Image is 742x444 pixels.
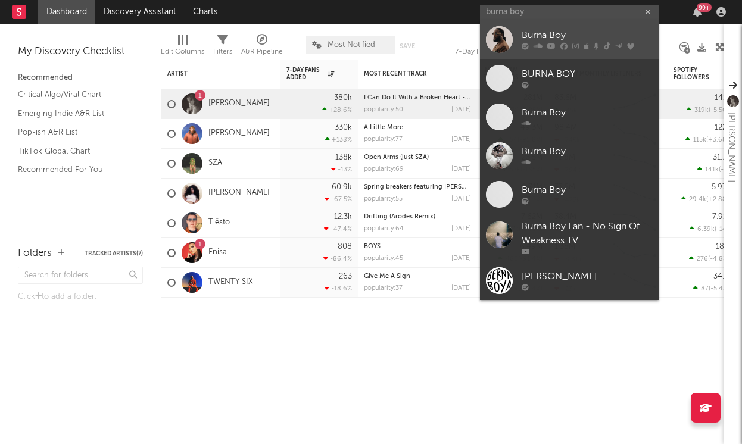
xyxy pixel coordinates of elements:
[325,136,352,143] div: +138 %
[364,124,403,131] a: A Little More
[451,136,471,143] div: [DATE]
[364,166,404,173] div: popularity: 69
[364,124,471,131] div: A Little More
[364,273,471,280] div: Give Me A Sign
[325,195,352,203] div: -67.5 %
[364,255,403,262] div: popularity: 45
[716,243,733,251] div: 184k
[18,45,143,59] div: My Discovery Checklist
[451,196,471,202] div: [DATE]
[322,106,352,114] div: +28.6 %
[522,220,653,248] div: Burna Boy Fan - No Sign Of Weakness TV
[693,137,706,143] span: 115k
[364,285,403,292] div: popularity: 37
[338,243,352,251] div: 808
[208,129,270,139] a: [PERSON_NAME]
[335,154,352,161] div: 138k
[674,67,715,81] div: Spotify Followers
[697,3,712,12] div: 99 +
[451,255,471,262] div: [DATE]
[364,184,496,190] a: Spring breakers featuring [PERSON_NAME]
[18,145,131,158] a: TikTok Global Chart
[18,71,143,85] div: Recommended
[335,124,352,132] div: 330k
[697,226,715,233] span: 6.39k
[208,158,222,168] a: SZA
[451,166,471,173] div: [DATE]
[480,59,659,98] a: BURNA BOY
[480,136,659,175] a: Burna Boy
[480,175,659,214] a: Burna Boy
[693,7,702,17] button: 99+
[364,184,471,190] div: Spring breakers featuring kesha
[480,5,659,20] input: Search for artists
[331,165,352,173] div: -13 %
[713,273,733,280] div: 34.8k
[208,99,270,109] a: [PERSON_NAME]
[364,196,403,202] div: popularity: 55
[18,163,131,176] a: Recommended For You
[712,213,733,221] div: 7.91M
[328,41,375,49] span: Most Notified
[18,88,131,101] a: Critical Algo/Viral Chart
[241,45,283,59] div: A&R Pipeline
[693,284,733,292] div: ( )
[167,70,257,77] div: Artist
[715,94,733,102] div: 141M
[687,106,733,114] div: ( )
[18,290,143,304] div: Click to add a folder.
[451,107,471,113] div: [DATE]
[685,136,733,143] div: ( )
[710,107,731,114] span: -5.56 %
[18,107,131,120] a: Emerging Indie A&R List
[364,70,453,77] div: Most Recent Track
[324,225,352,233] div: -47.4 %
[208,277,253,287] a: TWENTY SIX
[364,154,429,161] a: Open Arms (just SZA)
[697,165,733,173] div: ( )
[161,45,204,59] div: Edit Columns
[332,183,352,191] div: 60.9k
[522,67,653,82] div: BURNA BOY
[522,145,653,159] div: Burna Boy
[286,67,325,81] span: 7-Day Fans Added
[339,273,352,280] div: 263
[334,94,352,102] div: 380k
[161,30,204,64] div: Edit Columns
[364,154,471,161] div: Open Arms (just SZA)
[364,273,410,280] a: Give Me A Sign
[690,225,733,233] div: ( )
[364,243,381,250] a: BOYS
[208,218,230,228] a: Tiësto
[364,95,471,101] div: I Can Do It With a Broken Heart - Dombresky Remix
[522,270,653,284] div: [PERSON_NAME]
[522,29,653,43] div: Burna Boy
[323,255,352,262] div: -86.4 %
[480,20,659,59] a: Burna Boy
[241,30,283,64] div: A&R Pipeline
[325,284,352,292] div: -18.6 %
[364,136,403,143] div: popularity: 77
[18,246,52,261] div: Folders
[689,196,706,203] span: 29.4k
[334,213,352,221] div: 12.3k
[480,261,659,300] a: [PERSON_NAME]
[724,112,738,182] div: [PERSON_NAME]
[689,255,733,262] div: ( )
[697,256,708,262] span: 276
[721,167,731,173] span: -1 %
[364,226,404,232] div: popularity: 64
[713,154,733,161] div: 31.7M
[364,95,540,101] a: I Can Do It With a Broken Heart - [PERSON_NAME] Remix
[712,183,733,191] div: 5.97M
[694,107,709,114] span: 319k
[480,214,659,261] a: Burna Boy Fan - No Sign Of Weakness TV
[710,256,731,262] span: -4.83 %
[455,30,544,64] div: 7-Day Fans Added (7-Day Fans Added)
[710,286,731,292] span: -5.43 %
[522,183,653,198] div: Burna Boy
[451,226,471,232] div: [DATE]
[522,106,653,120] div: Burna Boy
[705,167,719,173] span: 141k
[18,126,131,139] a: Pop-ish A&R List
